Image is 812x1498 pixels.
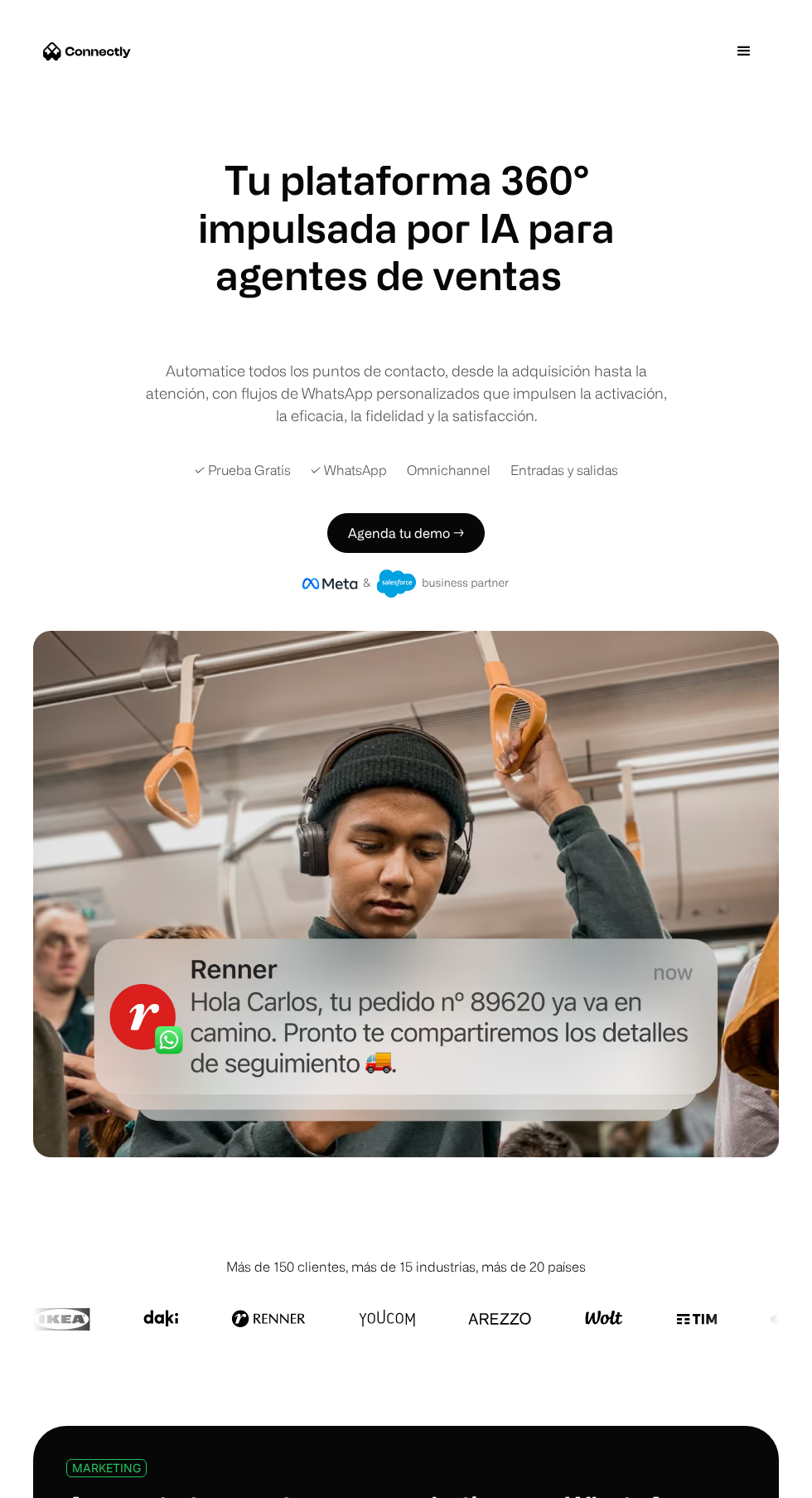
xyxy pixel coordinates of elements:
div: Automatice todos los puntos de contacto, desde la adquisición hasta la atención, con flujos de Wh... [145,360,667,427]
h1: Tu plataforma 360° impulsada por IA para [198,156,615,251]
div: carousel [198,251,579,347]
div: menu [719,27,769,76]
h1: agentes de ventas [198,251,579,299]
a: home [43,39,131,64]
div: MARKETING [72,1462,141,1474]
div: ✓ Prueba Gratis [195,460,291,480]
div: 1 of 4 [198,251,579,299]
ul: Language list [33,1469,99,1492]
div: Omnichannel [407,460,491,480]
img: Insignia de socio comercial de Meta y Salesforce. [302,570,510,598]
a: Agenda tu demo → [327,513,485,553]
div: Entradas y salidas [510,460,618,480]
aside: Language selected: Español [17,1467,99,1492]
div: ✓ WhatsApp [311,460,387,480]
div: Más de 150 clientes, más de 15 industrias, más de 20 países [226,1257,586,1277]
